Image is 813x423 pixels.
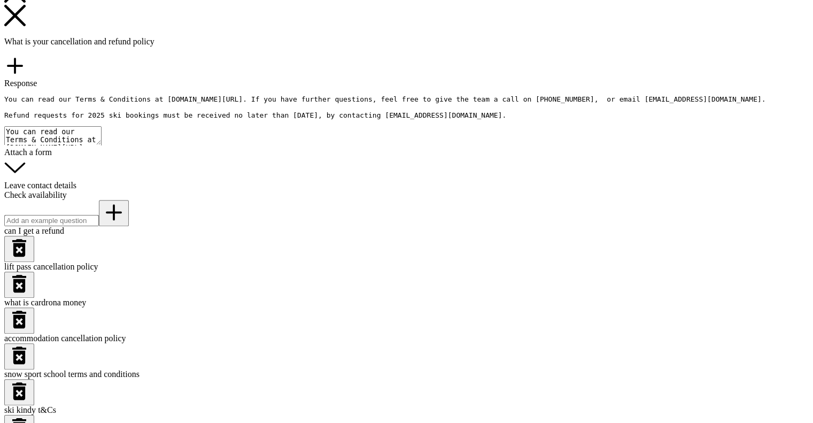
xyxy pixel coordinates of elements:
input: Add an example question [4,215,99,226]
div: Check availability [4,190,809,200]
div: snow sport school terms and conditions [4,370,809,379]
div: accommodation cancellation policy [4,334,809,343]
pre: You can read our Terms & Conditions at [DOMAIN_NAME][URL]. If you have further questions, feel fr... [4,95,809,119]
div: ski kindy t&Cs [4,405,809,415]
span: Attach a form [4,148,52,157]
textarea: You can read our Terms & Conditions at [DOMAIN_NAME][URL]. If you have further questions, feel fr... [4,126,102,145]
div: Leave contact details [4,181,809,190]
p: What is your cancellation and refund policy [4,37,809,47]
div: lift pass cancellation policy [4,262,809,272]
div: can I get a refund [4,226,809,236]
div: what is cardrona money [4,298,809,307]
label: Response [4,79,37,88]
